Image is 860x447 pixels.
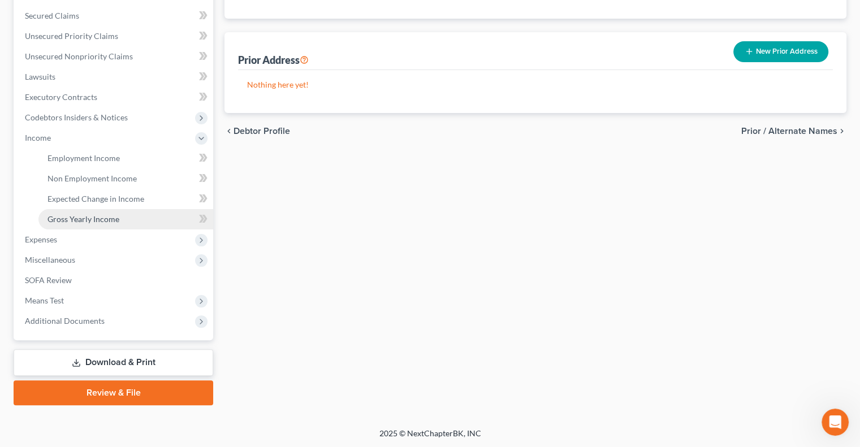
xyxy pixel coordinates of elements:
[234,127,290,136] span: Debtor Profile
[25,296,64,305] span: Means Test
[47,153,120,163] span: Employment Income
[16,270,213,290] a: SOFA Review
[55,14,77,25] p: Active
[36,361,45,370] button: Emoji picker
[47,173,137,183] span: Non Employment Income
[25,92,97,102] span: Executory Contracts
[18,251,176,284] div: Our team is actively investigating this issue and will provide updates as soon as more informatio...
[38,189,213,209] a: Expected Change in Income
[16,87,213,107] a: Executory Contracts
[25,51,133,61] span: Unsecured Nonpriority Claims
[18,201,176,245] div: If you’ve had multiple failed attempts after waiting 10 minutes and need to file by the end of th...
[18,112,176,146] div: We’ve noticed some users are not receiving the MFA pop-up when filing [DATE].
[224,127,290,136] button: chevron_left Debtor Profile
[18,299,114,306] div: [PERSON_NAME] • 58m ago
[25,31,118,41] span: Unsecured Priority Claims
[16,46,213,67] a: Unsecured Nonpriority Claims
[72,361,81,370] button: Start recording
[25,275,72,285] span: SOFA Review
[38,209,213,229] a: Gross Yearly Income
[10,337,217,356] textarea: Message…
[25,11,79,20] span: Secured Claims
[55,6,128,14] h1: [PERSON_NAME]
[16,67,213,87] a: Lawsuits
[733,41,828,62] button: New Prior Address
[38,168,213,189] a: Non Employment Income
[822,409,849,436] iframe: Intercom live chat
[247,79,824,90] p: Nothing here yet!
[18,96,150,105] b: 🚨 Notice: MFA Filing Issue 🚨
[194,356,212,374] button: Send a message…
[9,89,217,322] div: Emma says…
[741,127,837,136] span: Prior / Alternate Names
[54,361,63,370] button: Gif picker
[32,6,50,24] img: Profile image for Emma
[18,151,176,195] div: If you experience this issue, please wait at least between filing attempts to allow MFA to reset ...
[14,380,213,405] a: Review & File
[47,194,144,203] span: Expected Change in Income
[18,361,27,370] button: Upload attachment
[25,235,57,244] span: Expenses
[25,316,105,326] span: Additional Documents
[14,349,213,376] a: Download & Print
[837,127,846,136] i: chevron_right
[25,255,75,264] span: Miscellaneous
[9,89,185,297] div: 🚨 Notice: MFA Filing Issue 🚨We’ve noticed some users are not receiving the MFA pop-up when filing...
[38,148,213,168] a: Employment Income
[177,5,198,26] button: Home
[47,214,119,224] span: Gross Yearly Income
[67,163,134,172] b: 10 full minutes
[25,72,55,81] span: Lawsuits
[7,5,29,26] button: go back
[224,127,234,136] i: chevron_left
[741,127,846,136] button: Prior / Alternate Names chevron_right
[16,26,213,46] a: Unsecured Priority Claims
[238,53,309,67] div: Prior Address
[25,112,128,122] span: Codebtors Insiders & Notices
[198,5,219,25] div: Close
[16,6,213,26] a: Secured Claims
[25,133,51,142] span: Income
